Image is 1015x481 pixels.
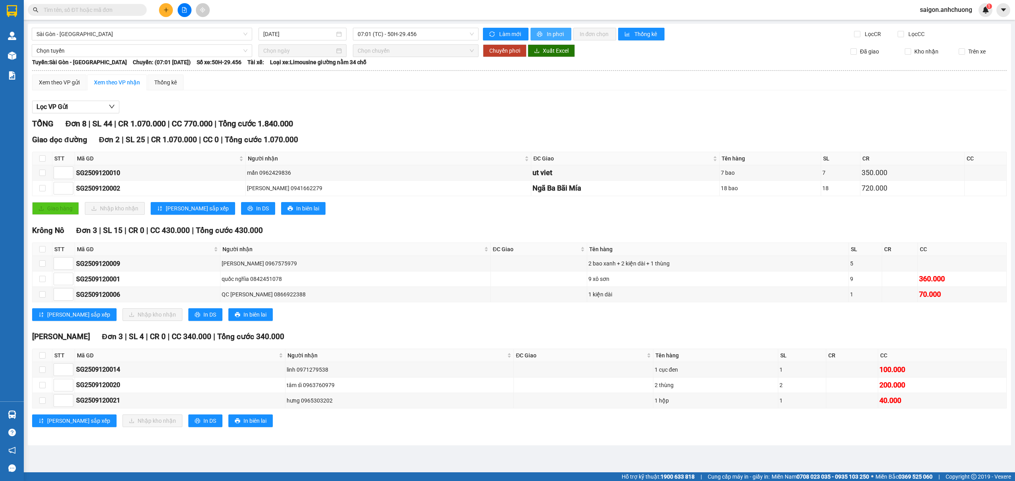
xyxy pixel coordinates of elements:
[965,47,989,56] span: Trên xe
[971,474,977,479] span: copyright
[32,308,117,321] button: sort-ascending[PERSON_NAME] sắp xếp
[32,414,117,427] button: sort-ascending[PERSON_NAME] sắp xếp
[537,31,544,38] span: printer
[124,226,126,235] span: |
[653,349,778,362] th: Tên hàng
[547,30,565,38] span: In phơi
[247,58,264,67] span: Tài xế:
[708,472,770,481] span: Cung cấp máy in - giấy in:
[52,152,75,165] th: STT
[32,119,54,128] span: TỔNG
[76,183,244,193] div: SG2509120002
[822,184,859,193] div: 18
[516,351,645,360] span: ĐC Giao
[281,202,326,215] button: printerIn biên lai
[125,332,127,341] span: |
[8,429,16,436] span: question-circle
[862,167,963,178] div: 350.000
[247,206,253,212] span: printer
[588,259,847,268] div: 2 bao xanh + 2 kiện dài + 1 thùng
[243,416,266,425] span: In biên lai
[39,78,80,87] div: Xem theo VP gửi
[228,414,273,427] button: printerIn biên lai
[188,414,222,427] button: printerIn DS
[196,226,263,235] span: Tổng cước 430.000
[32,332,90,341] span: [PERSON_NAME]
[92,119,112,128] span: SL 44
[850,275,881,283] div: 9
[779,381,825,389] div: 2
[483,28,529,40] button: syncLàm mới
[203,416,216,425] span: In DS
[85,202,145,215] button: downloadNhập kho nhận
[103,226,123,235] span: SL 15
[243,310,266,319] span: In biên lai
[655,381,777,389] div: 2 thùng
[913,5,979,15] span: saigon.anhchuong
[618,28,665,40] button: bar-chartThống kê
[126,135,145,144] span: SL 25
[76,395,284,405] div: SG2509120021
[534,48,540,54] span: download
[528,44,575,57] button: downloadXuất Excel
[172,332,211,341] span: CC 340.000
[217,332,284,341] span: Tổng cước 340.000
[287,381,512,389] div: tâm sĩ 0963760979
[36,45,247,57] span: Chọn tuyến
[587,243,849,256] th: Tên hàng
[247,184,530,193] div: [PERSON_NAME] 0941662279
[32,59,127,65] b: Tuyến: Sài Gòn - [GEOGRAPHIC_DATA]
[965,152,1007,165] th: CC
[296,204,319,213] span: In biên lai
[879,364,1005,375] div: 100.000
[75,181,246,196] td: SG2509120002
[109,103,115,110] span: down
[77,245,212,254] span: Mã GD
[879,395,1005,406] div: 40.000
[850,259,881,268] div: 5
[256,204,269,213] span: In DS
[154,78,177,87] div: Thống kê
[532,167,718,178] div: ut viet
[996,3,1010,17] button: caret-down
[1000,6,1007,13] span: caret-down
[879,380,1005,391] div: 200.000
[862,183,963,194] div: 720.000
[543,46,569,55] span: Xuất Excel
[270,58,366,67] span: Loại xe: Limousine giường nằm 34 chỗ
[203,310,216,319] span: In DS
[263,46,335,55] input: Chọn ngày
[75,165,246,181] td: SG2509120010
[76,259,219,269] div: SG2509120009
[178,3,192,17] button: file-add
[862,30,882,38] span: Lọc CR
[197,58,241,67] span: Số xe: 50H-29.456
[8,410,16,419] img: warehouse-icon
[850,290,881,299] div: 1
[779,365,825,374] div: 1
[287,206,293,212] span: printer
[199,135,201,144] span: |
[123,414,182,427] button: downloadNhập kho nhận
[919,273,1005,284] div: 360.000
[221,135,223,144] span: |
[38,418,44,424] span: sort-ascending
[772,472,869,481] span: Miền Nam
[624,31,631,38] span: bar-chart
[358,28,474,40] span: 07:01 (TC) - 50H-29.456
[128,226,144,235] span: CR 0
[871,475,873,478] span: ⚪️
[287,351,506,360] span: Người nhận
[75,362,285,378] td: SG2509120014
[218,119,293,128] span: Tổng cước 1.840.000
[263,30,335,38] input: 13/09/2025
[905,30,926,38] span: Lọc CC
[222,275,489,283] div: quốc nghĩa 0842451078
[911,47,942,56] span: Kho nhận
[195,312,200,318] span: printer
[857,47,882,56] span: Đã giao
[168,119,170,128] span: |
[94,78,140,87] div: Xem theo VP nhận
[32,101,119,113] button: Lọc VP Gửi
[287,365,512,374] div: linh 0971279538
